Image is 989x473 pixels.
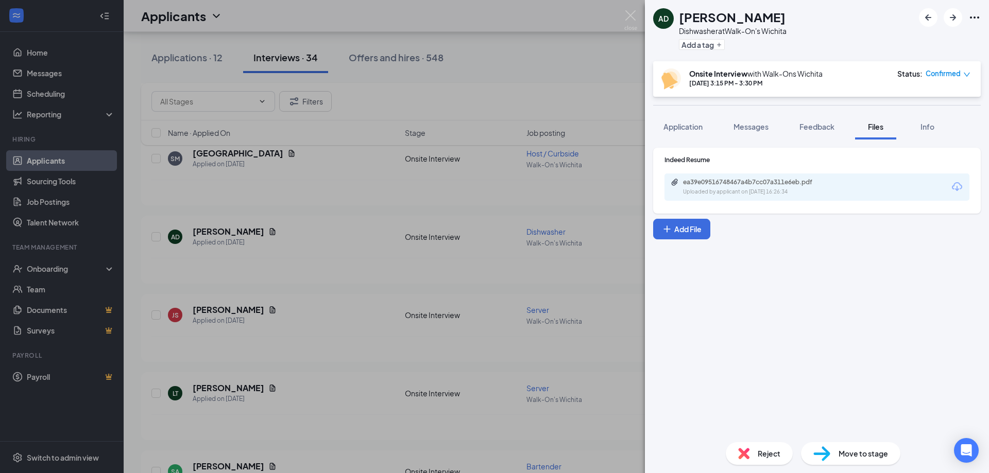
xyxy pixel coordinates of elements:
[683,178,827,186] div: ea39e09516748467a4b7cc07a311e6eb.pdf
[679,26,787,36] div: Dishwasher at Walk-On's Wichita
[664,155,969,164] div: Indeed Resume
[662,224,672,234] svg: Plus
[679,8,786,26] h1: [PERSON_NAME]
[689,69,747,78] b: Onsite Interview
[920,122,934,131] span: Info
[919,8,937,27] button: ArrowLeftNew
[671,178,838,196] a: Paperclipea39e09516748467a4b7cc07a311e6eb.pdfUploaded by applicant on [DATE] 16:26:34
[689,79,823,87] div: [DATE] 3:15 PM - 3:30 PM
[954,438,979,463] div: Open Intercom Messenger
[689,68,823,79] div: with Walk-Ons Wichita
[868,122,883,131] span: Files
[758,448,780,459] span: Reject
[839,448,888,459] span: Move to stage
[897,68,923,79] div: Status :
[944,8,962,27] button: ArrowRight
[683,188,838,196] div: Uploaded by applicant on [DATE] 16:26:34
[658,13,669,24] div: AD
[663,122,703,131] span: Application
[947,11,959,24] svg: ArrowRight
[734,122,769,131] span: Messages
[671,178,679,186] svg: Paperclip
[799,122,834,131] span: Feedback
[968,11,981,24] svg: Ellipses
[653,219,710,239] button: Add FilePlus
[951,181,963,193] svg: Download
[679,39,725,50] button: PlusAdd a tag
[922,11,934,24] svg: ArrowLeftNew
[926,68,961,79] span: Confirmed
[963,71,970,78] span: down
[716,42,722,48] svg: Plus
